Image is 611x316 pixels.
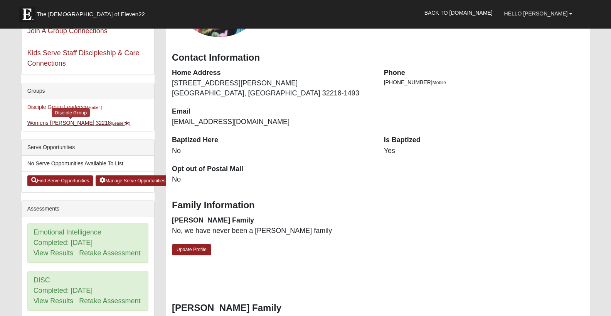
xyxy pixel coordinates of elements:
small: (Member ) [84,105,102,110]
div: Assessments [22,201,154,217]
div: Disciple Group [52,108,90,117]
a: View Results [34,249,74,257]
a: Disciple Group Leaders(Member ) [27,104,103,110]
li: [PHONE_NUMBER] [384,78,584,87]
a: Update Profile [172,244,211,255]
h3: Family Information [172,200,584,211]
a: Kids Serve Staff Discipleship & Care Connections [27,49,140,67]
h3: [PERSON_NAME] Family [172,302,584,314]
a: Back to [DOMAIN_NAME] [419,3,498,22]
a: Find Serve Opportunities [27,175,93,186]
div: Groups [22,83,154,99]
small: (Leader ) [111,121,130,126]
a: Hello [PERSON_NAME] [498,4,579,23]
dt: Email [172,107,372,117]
a: Retake Assessment [79,249,140,257]
span: Mobile [433,80,446,85]
dt: Home Address [172,68,372,78]
dt: Baptized Here [172,135,372,145]
a: Manage Serve Opportunities [96,175,169,186]
dt: [PERSON_NAME] Family [172,216,372,226]
a: Join A Group Connections [27,27,108,35]
dt: Phone [384,68,584,78]
dt: Opt out of Postal Mail [172,164,372,174]
dd: No [172,175,372,185]
span: Hello [PERSON_NAME] [504,10,568,17]
img: Eleven22 logo [19,7,35,22]
span: The [DEMOGRAPHIC_DATA] of Eleven22 [37,10,145,18]
a: The [DEMOGRAPHIC_DATA] of Eleven22 [15,3,170,22]
dt: Is Baptized [384,135,584,145]
a: View Results [34,297,74,305]
div: Serve Opportunities [22,139,154,156]
li: No Serve Opportunities Available To List [22,156,154,172]
h3: Contact Information [172,52,584,63]
dd: No [172,146,372,156]
a: Womens [PERSON_NAME] 32218(Leader) [27,120,131,126]
dd: No, we have never been a [PERSON_NAME] family [172,226,372,236]
a: Retake Assessment [79,297,140,305]
dd: [EMAIL_ADDRESS][DOMAIN_NAME] [172,117,372,127]
dd: [STREET_ADDRESS][PERSON_NAME] [GEOGRAPHIC_DATA], [GEOGRAPHIC_DATA] 32218-1493 [172,78,372,98]
div: DISC Completed: [DATE] [28,271,148,311]
dd: Yes [384,146,584,156]
div: Emotional Intelligence Completed: [DATE] [28,223,148,263]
